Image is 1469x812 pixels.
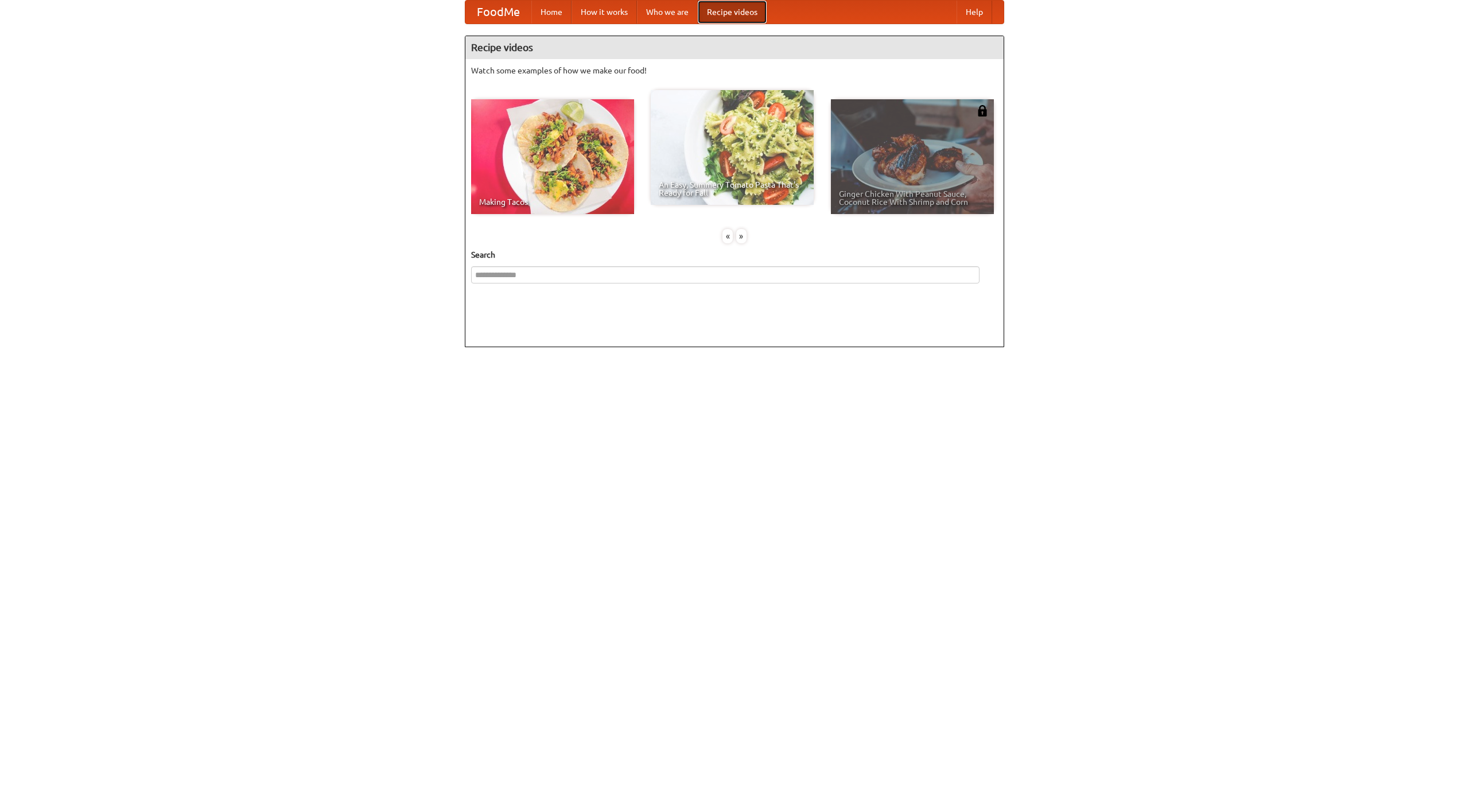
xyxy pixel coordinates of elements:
a: Home [531,1,572,24]
h5: Search [471,249,998,261]
a: Recipe videos [698,1,767,24]
div: « [722,229,733,243]
a: Who we are [637,1,698,24]
a: Help [957,1,992,24]
p: Watch some examples of how we make our food! [471,65,998,76]
div: » [736,229,747,243]
a: FoodMe [465,1,531,24]
a: How it works [572,1,637,24]
img: 483408.png [977,105,988,116]
span: An Easy, Summery Tomato Pasta That's Ready for Fall [659,181,806,197]
a: An Easy, Summery Tomato Pasta That's Ready for Fall [651,90,814,205]
a: Making Tacos [471,99,634,214]
span: Making Tacos [479,198,626,206]
h4: Recipe videos [465,36,1004,59]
